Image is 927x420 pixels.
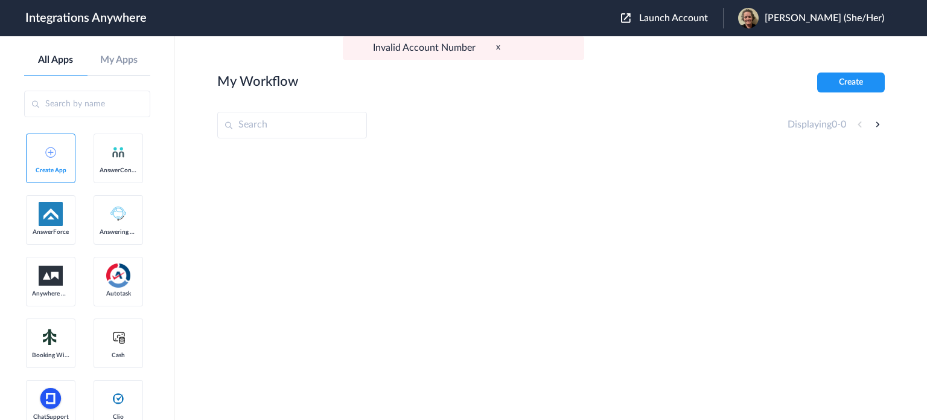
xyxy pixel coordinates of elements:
[39,326,63,348] img: Setmore_Logo.svg
[100,352,137,359] span: Cash
[841,120,846,129] span: 0
[621,13,631,23] img: launch-acct-icon.svg
[45,147,56,158] img: add-icon.svg
[24,54,88,66] a: All Apps
[32,352,69,359] span: Booking Widget
[817,73,885,92] button: Create
[217,74,298,89] h2: My Workflow
[39,202,63,226] img: af-app-logo.svg
[111,392,126,406] img: clio-logo.svg
[111,330,126,344] img: cash-logo.svg
[100,228,137,236] span: Answering Service
[621,13,723,24] button: Launch Account
[788,119,846,131] h4: Displaying -
[32,167,69,174] span: Create App
[106,202,130,226] img: Answering_service.png
[738,8,759,28] img: 0dcf920b-5abf-471e-b882-d3856b5df331.jpeg
[496,42,500,53] button: x
[32,290,69,297] span: Anywhere Works
[88,54,151,66] a: My Apps
[217,112,367,138] input: Search
[639,13,708,23] span: Launch Account
[373,42,476,54] p: Invalid Account Number
[832,120,837,129] span: 0
[39,387,63,411] img: chatsupport-icon.svg
[106,263,130,288] img: autotask.png
[32,228,69,236] span: AnswerForce
[39,266,63,286] img: aww.png
[25,11,147,25] h1: Integrations Anywhere
[100,167,137,174] span: AnswerConnect
[765,13,884,24] span: [PERSON_NAME] (She/Her)
[24,91,150,117] input: Search by name
[100,290,137,297] span: Autotask
[111,145,126,160] img: answerconnect-logo.svg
